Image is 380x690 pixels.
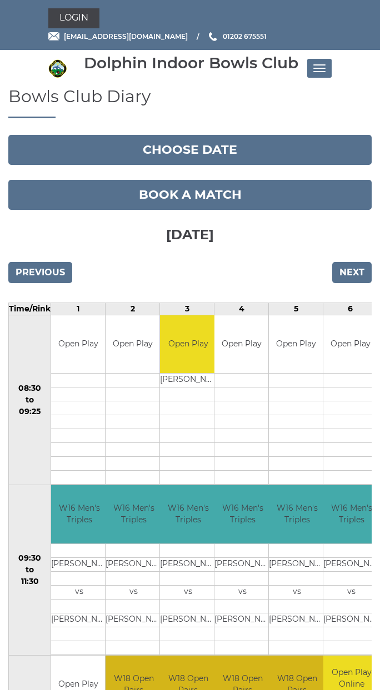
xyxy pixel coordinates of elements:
[9,303,51,315] td: Time/Rink
[323,613,379,627] td: [PERSON_NAME]
[8,262,72,283] input: Previous
[160,613,216,627] td: [PERSON_NAME]
[160,303,214,315] td: 3
[106,557,162,571] td: [PERSON_NAME]
[214,613,271,627] td: [PERSON_NAME]
[8,135,372,165] button: Choose date
[332,262,372,283] input: Next
[207,31,267,42] a: Phone us 01202 675551
[64,32,188,41] span: [EMAIL_ADDRESS][DOMAIN_NAME]
[269,613,325,627] td: [PERSON_NAME]
[51,485,107,543] td: W16 Men's Triples
[106,315,159,374] td: Open Play
[51,315,105,374] td: Open Play
[269,303,323,315] td: 5
[269,585,325,599] td: vs
[323,485,379,543] td: W16 Men's Triples
[48,31,188,42] a: Email [EMAIL_ADDRESS][DOMAIN_NAME]
[160,485,216,543] td: W16 Men's Triples
[9,315,51,485] td: 08:30 to 09:25
[48,8,99,28] a: Login
[48,59,67,78] img: Dolphin Indoor Bowls Club
[214,315,268,374] td: Open Play
[8,210,372,256] h3: [DATE]
[323,557,379,571] td: [PERSON_NAME]
[323,585,379,599] td: vs
[51,613,107,627] td: [PERSON_NAME]
[106,613,162,627] td: [PERSON_NAME]
[8,180,372,210] a: Book a match
[51,585,107,599] td: vs
[160,374,216,387] td: [PERSON_NAME]
[106,303,160,315] td: 2
[214,557,271,571] td: [PERSON_NAME]
[214,585,271,599] td: vs
[323,315,377,374] td: Open Play
[223,32,267,41] span: 01202 675551
[8,87,372,118] h1: Bowls Club Diary
[160,585,216,599] td: vs
[307,59,332,78] button: Toggle navigation
[209,32,217,41] img: Phone us
[9,485,51,656] td: 09:30 to 11:30
[323,303,378,315] td: 6
[269,557,325,571] td: [PERSON_NAME]
[214,303,269,315] td: 4
[214,485,271,543] td: W16 Men's Triples
[84,54,298,72] div: Dolphin Indoor Bowls Club
[160,315,216,374] td: Open Play
[48,32,59,41] img: Email
[51,557,107,571] td: [PERSON_NAME]
[51,303,106,315] td: 1
[160,557,216,571] td: [PERSON_NAME]
[106,585,162,599] td: vs
[269,315,323,374] td: Open Play
[106,485,162,543] td: W16 Men's Triples
[269,485,325,543] td: W16 Men's Triples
